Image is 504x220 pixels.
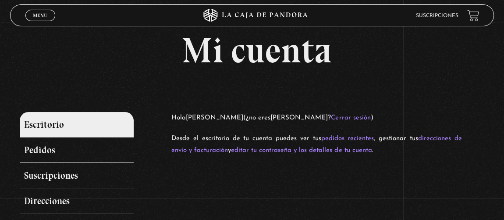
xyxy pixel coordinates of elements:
a: Cerrar sesión [331,115,370,121]
a: pedidos recientes [321,135,374,142]
p: Desde el escritorio de tu cuenta puedes ver tus , gestionar tus y . [171,133,461,156]
a: Pedidos [20,137,134,163]
a: Direcciones [20,188,134,214]
strong: [PERSON_NAME] [270,115,328,121]
span: Cerrar [30,20,50,26]
a: Suscripciones [20,163,134,188]
span: Menu [33,13,47,18]
a: Escritorio [20,112,134,137]
a: editar tu contraseña y los detalles de tu cuenta [231,147,372,154]
a: Suscripciones [416,13,458,18]
strong: [PERSON_NAME] [186,115,243,121]
p: Hola (¿no eres ? ) [171,112,461,124]
a: View your shopping cart [467,10,479,22]
h1: Mi cuenta [20,33,494,68]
